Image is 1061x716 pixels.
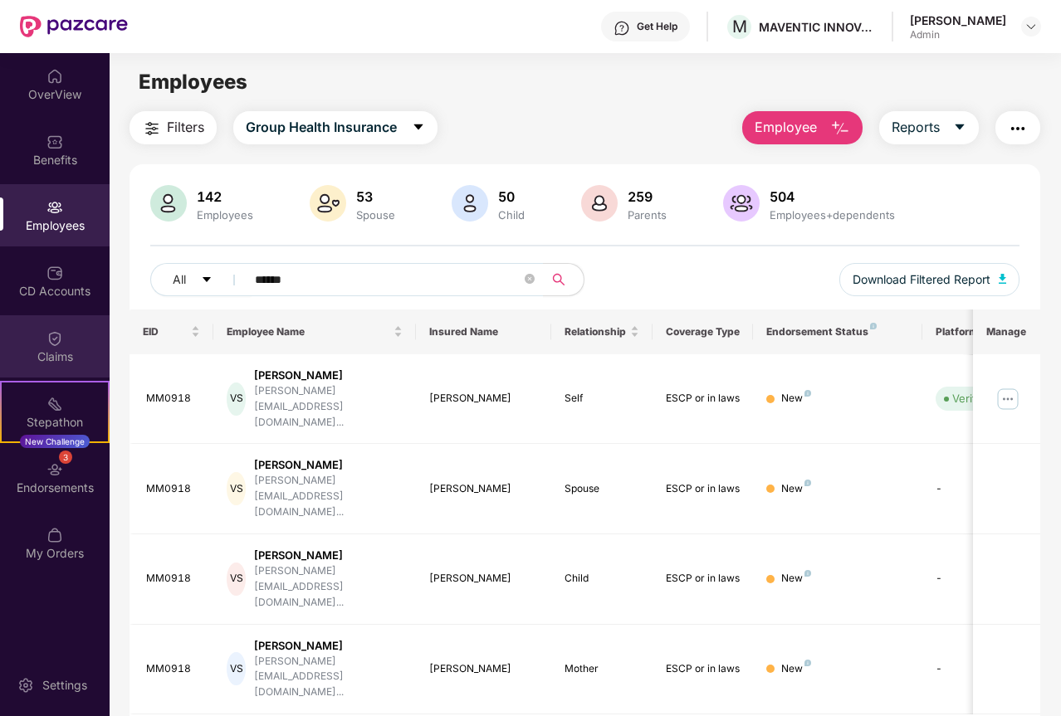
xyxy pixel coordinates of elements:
div: MM0918 [146,571,201,587]
span: search [543,273,575,286]
img: svg+xml;base64,PHN2ZyB4bWxucz0iaHR0cDovL3d3dy53My5vcmcvMjAwMC9zdmciIHdpZHRoPSIyMSIgaGVpZ2h0PSIyMC... [46,396,63,412]
span: close-circle [525,272,535,288]
img: svg+xml;base64,PHN2ZyBpZD0iSGVscC0zMngzMiIgeG1sbnM9Imh0dHA6Ly93d3cudzMub3JnLzIwMDAvc3ZnIiB3aWR0aD... [614,20,630,37]
span: Group Health Insurance [246,117,397,138]
div: Child [565,571,639,587]
img: svg+xml;base64,PHN2ZyB4bWxucz0iaHR0cDovL3d3dy53My5vcmcvMjAwMC9zdmciIHdpZHRoPSIyNCIgaGVpZ2h0PSIyNC... [1008,119,1028,139]
div: VS [227,652,246,685]
td: - [922,625,1040,715]
div: VS [227,472,246,505]
div: [PERSON_NAME] [429,571,538,587]
button: Group Health Insurancecaret-down [233,111,438,144]
div: [PERSON_NAME] [429,481,538,497]
span: Relationship [565,325,627,339]
div: ESCP or in laws [666,481,741,497]
div: Mother [565,661,639,677]
span: Employees [139,70,247,94]
th: Manage [973,309,1040,354]
div: [PERSON_NAME] [254,457,403,473]
div: [PERSON_NAME] [254,548,403,563]
div: [PERSON_NAME][EMAIL_ADDRESS][DOMAIN_NAME]... [254,654,403,701]
img: svg+xml;base64,PHN2ZyBpZD0iTXlfT3JkZXJzIiBkYXRhLW5hbWU9Ik15IE9yZGVycyIgeG1sbnM9Imh0dHA6Ly93d3cudz... [46,527,63,543]
th: Insured Name [416,309,551,354]
div: Admin [910,28,1006,41]
div: [PERSON_NAME][EMAIL_ADDRESS][DOMAIN_NAME]... [254,563,403,611]
div: 53 [353,188,398,205]
button: Download Filtered Report [839,263,1020,296]
div: Spouse [353,208,398,222]
div: 504 [766,188,898,205]
img: svg+xml;base64,PHN2ZyBpZD0iRW1wbG95ZWVzIiB4bWxucz0iaHR0cDovL3d3dy53My5vcmcvMjAwMC9zdmciIHdpZHRoPS... [46,199,63,216]
img: svg+xml;base64,PHN2ZyB4bWxucz0iaHR0cDovL3d3dy53My5vcmcvMjAwMC9zdmciIHdpZHRoPSI4IiBoZWlnaHQ9IjgiIH... [870,323,877,329]
span: Employee Name [227,325,390,339]
img: svg+xml;base64,PHN2ZyB4bWxucz0iaHR0cDovL3d3dy53My5vcmcvMjAwMC9zdmciIHhtbG5zOnhsaW5rPSJodHRwOi8vd3... [830,119,850,139]
div: New [781,571,811,587]
div: Platform Status [936,325,1027,339]
span: caret-down [953,120,966,135]
div: Employees+dependents [766,208,898,222]
div: [PERSON_NAME] [429,661,538,677]
img: svg+xml;base64,PHN2ZyB4bWxucz0iaHR0cDovL3d3dy53My5vcmcvMjAwMC9zdmciIHdpZHRoPSI4IiBoZWlnaHQ9IjgiIH... [804,570,811,577]
div: MM0918 [146,391,201,407]
td: - [922,444,1040,534]
span: Filters [167,117,204,138]
div: [PERSON_NAME] [910,12,1006,28]
img: svg+xml;base64,PHN2ZyB4bWxucz0iaHR0cDovL3d3dy53My5vcmcvMjAwMC9zdmciIHhtbG5zOnhsaW5rPSJodHRwOi8vd3... [999,274,1007,284]
span: Download Filtered Report [853,270,990,289]
th: EID [130,309,214,354]
span: Reports [892,117,940,138]
td: - [922,534,1040,625]
img: svg+xml;base64,PHN2ZyBpZD0iRW5kb3JzZW1lbnRzIiB4bWxucz0iaHR0cDovL3d3dy53My5vcmcvMjAwMC9zdmciIHdpZH... [46,461,63,478]
div: Settings [37,677,92,694]
th: Coverage Type [653,309,754,354]
th: Employee Name [213,309,416,354]
div: ESCP or in laws [666,571,741,587]
div: MAVENTIC INNOVATIVE SOLUTIONS PRIVATE LIMITED [759,19,875,35]
div: [PERSON_NAME][EMAIL_ADDRESS][DOMAIN_NAME]... [254,383,403,431]
img: svg+xml;base64,PHN2ZyBpZD0iQ2xhaW0iIHhtbG5zPSJodHRwOi8vd3d3LnczLm9yZy8yMDAwL3N2ZyIgd2lkdGg9IjIwIi... [46,330,63,347]
img: svg+xml;base64,PHN2ZyBpZD0iQ0RfQWNjb3VudHMiIGRhdGEtbmFtZT0iQ0QgQWNjb3VudHMiIHhtbG5zPSJodHRwOi8vd3... [46,265,63,281]
span: close-circle [525,274,535,284]
span: Employee [755,117,817,138]
span: caret-down [412,120,425,135]
span: caret-down [201,274,213,287]
span: All [173,270,186,289]
div: Endorsement Status [766,325,908,339]
div: Verified [952,390,992,407]
div: ESCP or in laws [666,661,741,677]
div: Spouse [565,481,639,497]
img: svg+xml;base64,PHN2ZyB4bWxucz0iaHR0cDovL3d3dy53My5vcmcvMjAwMC9zdmciIHhtbG5zOnhsaW5rPSJodHRwOi8vd3... [150,185,187,222]
div: New [781,481,811,497]
img: svg+xml;base64,PHN2ZyB4bWxucz0iaHR0cDovL3d3dy53My5vcmcvMjAwMC9zdmciIHhtbG5zOnhsaW5rPSJodHRwOi8vd3... [452,185,488,222]
img: svg+xml;base64,PHN2ZyBpZD0iSG9tZSIgeG1sbnM9Imh0dHA6Ly93d3cudzMub3JnLzIwMDAvc3ZnIiB3aWR0aD0iMjAiIG... [46,68,63,85]
div: 3 [59,451,72,464]
div: ESCP or in laws [666,391,741,407]
img: svg+xml;base64,PHN2ZyB4bWxucz0iaHR0cDovL3d3dy53My5vcmcvMjAwMC9zdmciIHdpZHRoPSI4IiBoZWlnaHQ9IjgiIH... [804,660,811,666]
img: manageButton [995,386,1021,412]
div: Get Help [637,20,677,33]
div: Parents [624,208,670,222]
div: MM0918 [146,481,201,497]
img: svg+xml;base64,PHN2ZyB4bWxucz0iaHR0cDovL3d3dy53My5vcmcvMjAwMC9zdmciIHdpZHRoPSIyNCIgaGVpZ2h0PSIyNC... [142,119,162,139]
div: VS [227,382,246,416]
div: Employees [193,208,257,222]
button: Reportscaret-down [879,111,979,144]
div: VS [227,563,246,596]
img: svg+xml;base64,PHN2ZyB4bWxucz0iaHR0cDovL3d3dy53My5vcmcvMjAwMC9zdmciIHhtbG5zOnhsaW5rPSJodHRwOi8vd3... [581,185,618,222]
span: M [732,17,747,37]
div: 259 [624,188,670,205]
div: 142 [193,188,257,205]
img: svg+xml;base64,PHN2ZyBpZD0iU2V0dGluZy0yMHgyMCIgeG1sbnM9Imh0dHA6Ly93d3cudzMub3JnLzIwMDAvc3ZnIiB3aW... [17,677,34,694]
div: MM0918 [146,661,201,677]
div: Self [565,391,639,407]
div: [PERSON_NAME][EMAIL_ADDRESS][DOMAIN_NAME]... [254,473,403,520]
div: [PERSON_NAME] [254,638,403,654]
div: [PERSON_NAME] [429,391,538,407]
img: svg+xml;base64,PHN2ZyBpZD0iRHJvcGRvd24tMzJ4MzIiIHhtbG5zPSJodHRwOi8vd3d3LnczLm9yZy8yMDAwL3N2ZyIgd2... [1024,20,1038,33]
button: Employee [742,111,863,144]
img: svg+xml;base64,PHN2ZyBpZD0iQmVuZWZpdHMiIHhtbG5zPSJodHRwOi8vd3d3LnczLm9yZy8yMDAwL3N2ZyIgd2lkdGg9Ij... [46,134,63,150]
img: New Pazcare Logo [20,16,128,37]
th: Relationship [551,309,653,354]
button: Filters [130,111,217,144]
span: EID [143,325,188,339]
